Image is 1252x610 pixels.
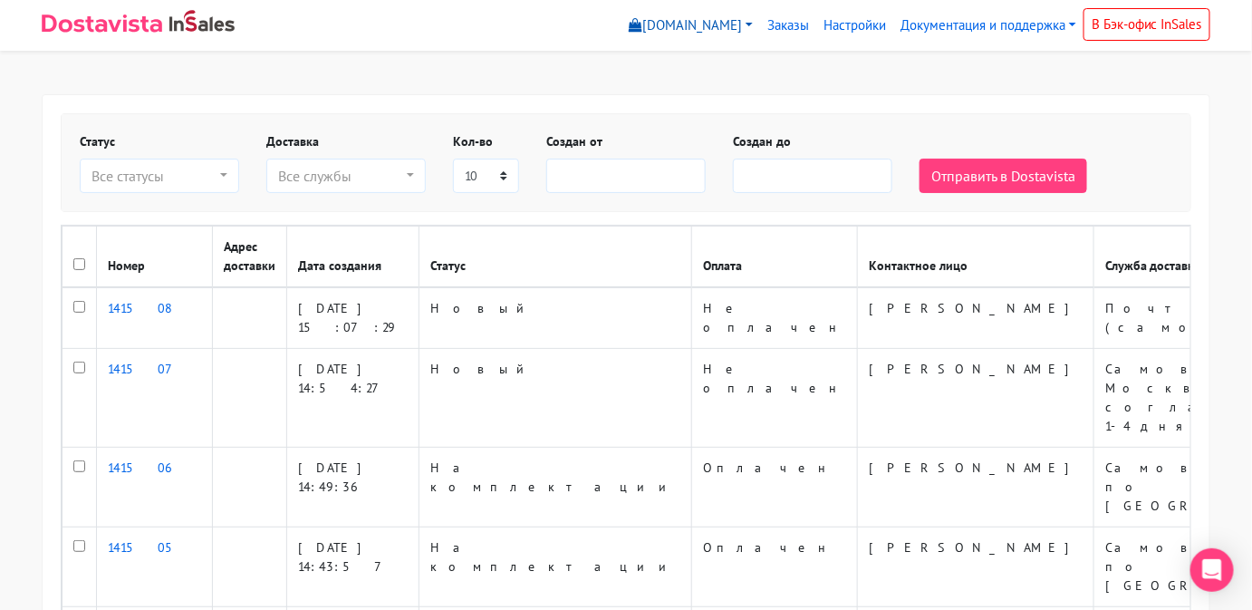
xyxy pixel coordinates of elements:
th: Статус [419,227,692,288]
td: Новый [419,349,692,448]
a: 141505 [108,539,197,556]
td: На комплектации [419,528,692,607]
td: Не оплачен [692,349,858,448]
a: Документация и поддержка [893,8,1083,44]
a: [DOMAIN_NAME] [621,8,760,44]
td: [PERSON_NAME] [858,528,1094,607]
td: [PERSON_NAME] [858,349,1094,448]
th: Контактное лицо [858,227,1094,288]
div: Open Intercom Messenger [1190,548,1234,592]
th: Оплата [692,227,858,288]
button: Все службы [266,159,426,193]
th: Номер [97,227,213,288]
label: Доставка [266,132,319,151]
img: Dostavista - срочная курьерская служба доставки [42,15,162,33]
td: Новый [419,287,692,349]
td: [PERSON_NAME] [858,448,1094,528]
a: Настройки [816,8,893,44]
label: Кол-во [453,132,493,151]
a: 141508 [108,300,172,316]
td: Оплачен [692,448,858,528]
td: [PERSON_NAME] [858,287,1094,349]
td: [DATE] 14:43:57 [287,528,419,607]
label: Создан от [546,132,602,151]
td: [DATE] 15:07:29 [287,287,419,349]
label: Статус [80,132,115,151]
div: Все службы [278,165,403,187]
td: [DATE] 14:54:27 [287,349,419,448]
button: Отправить в Dostavista [920,159,1087,193]
div: Все статусы [91,165,217,187]
td: На комплектации [419,448,692,528]
button: Все статусы [80,159,239,193]
img: InSales [169,10,235,32]
th: Дата создания [287,227,419,288]
a: 141506 [108,460,201,476]
td: [DATE] 14:49:36 [287,448,419,528]
a: 141507 [108,361,188,377]
a: Заказы [760,8,816,44]
th: Адрес доставки [213,227,287,288]
label: Создан до [733,132,791,151]
a: В Бэк-офис InSales [1083,8,1210,41]
td: Не оплачен [692,287,858,349]
td: Оплачен [692,528,858,607]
